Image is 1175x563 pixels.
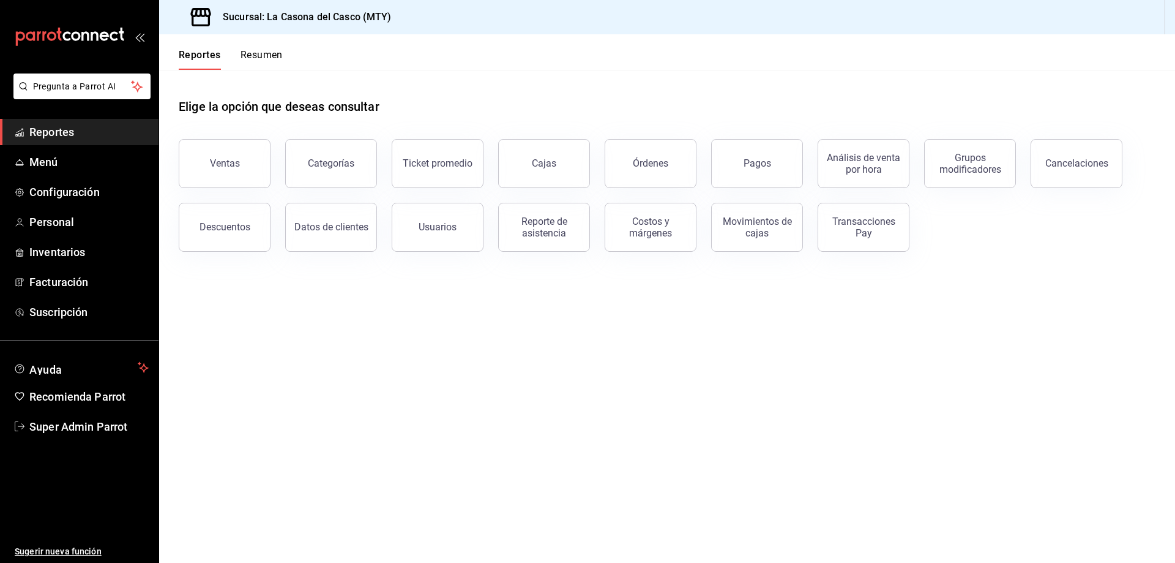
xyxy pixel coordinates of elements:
button: Descuentos [179,203,270,252]
span: Personal [29,214,149,230]
div: Ventas [210,157,240,169]
div: Análisis de venta por hora [826,152,901,175]
button: Reportes [179,49,221,70]
button: Transacciones Pay [818,203,909,252]
div: Ticket promedio [403,157,472,169]
div: Órdenes [633,157,668,169]
button: Pregunta a Parrot AI [13,74,151,99]
div: Pagos [744,157,771,169]
button: Resumen [241,49,283,70]
span: Inventarios [29,244,149,260]
span: Configuración [29,184,149,200]
div: Costos y márgenes [613,216,688,239]
button: Cajas [498,139,590,188]
span: Recomienda Parrot [29,388,149,405]
button: open_drawer_menu [135,32,144,42]
button: Datos de clientes [285,203,377,252]
button: Usuarios [392,203,483,252]
div: navigation tabs [179,49,283,70]
div: Cajas [532,157,556,169]
div: Usuarios [419,221,457,233]
h1: Elige la opción que deseas consultar [179,97,379,116]
div: Grupos modificadores [932,152,1008,175]
span: Reportes [29,124,149,140]
div: Cancelaciones [1045,157,1108,169]
button: Ventas [179,139,270,188]
span: Sugerir nueva función [15,545,149,558]
button: Ticket promedio [392,139,483,188]
button: Costos y márgenes [605,203,696,252]
span: Menú [29,154,149,170]
button: Cancelaciones [1031,139,1122,188]
div: Reporte de asistencia [506,216,582,239]
button: Pagos [711,139,803,188]
div: Movimientos de cajas [719,216,795,239]
span: Pregunta a Parrot AI [33,80,132,93]
button: Análisis de venta por hora [818,139,909,188]
h3: Sucursal: La Casona del Casco (MTY) [213,10,392,25]
button: Órdenes [605,139,696,188]
button: Movimientos de cajas [711,203,803,252]
span: Facturación [29,274,149,290]
button: Categorías [285,139,377,188]
span: Super Admin Parrot [29,418,149,435]
div: Datos de clientes [294,221,368,233]
div: Categorías [308,157,354,169]
div: Descuentos [200,221,250,233]
span: Suscripción [29,304,149,320]
span: Ayuda [29,360,133,375]
a: Pregunta a Parrot AI [9,89,151,102]
div: Transacciones Pay [826,216,901,239]
button: Reporte de asistencia [498,203,590,252]
button: Grupos modificadores [924,139,1016,188]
